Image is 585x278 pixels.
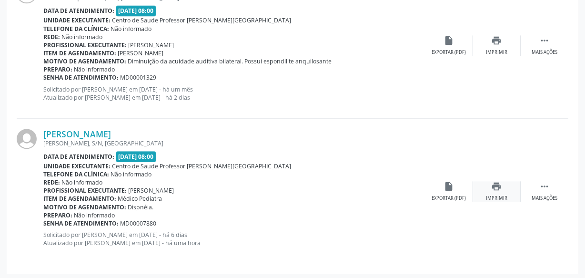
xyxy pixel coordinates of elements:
[118,49,164,57] span: [PERSON_NAME]
[121,73,157,82] span: MD00001329
[128,57,332,65] span: Diminuição da acuidade auditiva bilateral. Possui espondilite anquilosante
[43,139,425,147] div: [PERSON_NAME], S/N, [GEOGRAPHIC_DATA]
[43,49,116,57] b: Item de agendamento:
[43,219,119,227] b: Senha de atendimento:
[74,65,115,73] span: Não informado
[118,195,162,203] span: Médico Pediatra
[111,25,152,33] span: Não informado
[539,35,550,46] i: 
[43,16,111,24] b: Unidade executante:
[492,181,502,192] i: print
[43,41,127,49] b: Profissional executante:
[43,203,126,211] b: Motivo de agendamento:
[62,33,103,41] span: Não informado
[43,195,116,203] b: Item de agendamento:
[129,186,174,195] span: [PERSON_NAME]
[43,85,425,102] p: Solicitado por [PERSON_NAME] em [DATE] - há um mês Atualizado por [PERSON_NAME] em [DATE] - há 2 ...
[43,170,109,178] b: Telefone da clínica:
[112,16,292,24] span: Centro de Saude Professor [PERSON_NAME][GEOGRAPHIC_DATA]
[43,186,127,195] b: Profissional executante:
[43,153,114,161] b: Data de atendimento:
[492,35,502,46] i: print
[111,170,152,178] span: Não informado
[43,73,119,82] b: Senha de atendimento:
[43,7,114,15] b: Data de atendimento:
[532,195,557,202] div: Mais ações
[43,178,60,186] b: Rede:
[532,49,557,56] div: Mais ações
[444,35,454,46] i: insert_drive_file
[129,41,174,49] span: [PERSON_NAME]
[43,25,109,33] b: Telefone da clínica:
[43,129,111,139] a: [PERSON_NAME]
[74,211,115,219] span: Não informado
[539,181,550,192] i: 
[43,65,72,73] b: Preparo:
[17,129,37,149] img: img
[43,57,126,65] b: Motivo de agendamento:
[432,49,466,56] div: Exportar (PDF)
[43,231,425,247] p: Solicitado por [PERSON_NAME] em [DATE] - há 6 dias Atualizado por [PERSON_NAME] em [DATE] - há um...
[112,162,292,170] span: Centro de Saude Professor [PERSON_NAME][GEOGRAPHIC_DATA]
[444,181,454,192] i: insert_drive_file
[121,219,157,227] span: MD00007880
[128,203,154,211] span: Dispnéia.
[432,195,466,202] div: Exportar (PDF)
[43,162,111,170] b: Unidade executante:
[486,195,507,202] div: Imprimir
[116,151,156,162] span: [DATE] 08:00
[486,49,507,56] div: Imprimir
[116,5,156,16] span: [DATE] 08:00
[62,178,103,186] span: Não informado
[43,211,72,219] b: Preparo:
[43,33,60,41] b: Rede:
